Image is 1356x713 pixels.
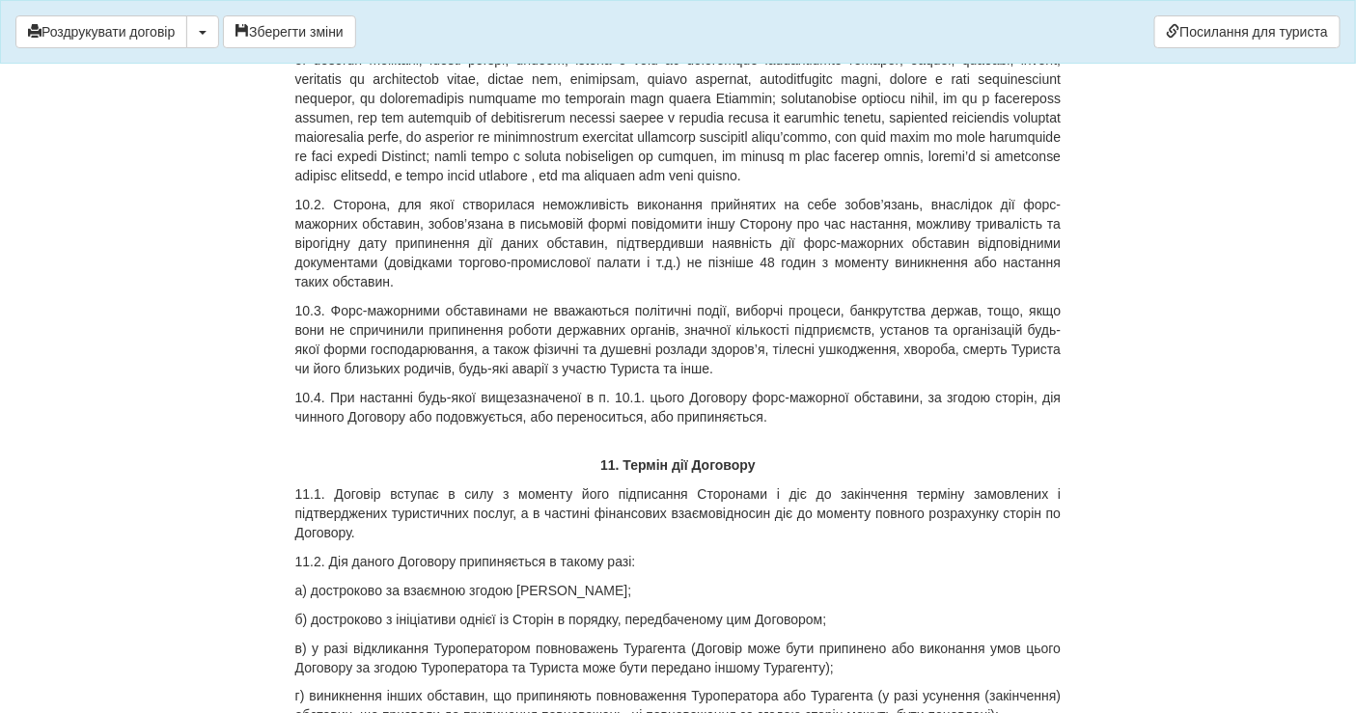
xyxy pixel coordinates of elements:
p: а) достроково за взаємною згодою [PERSON_NAME]; [295,581,1062,600]
p: 10.2. Сторона, для якої створилася неможливість виконання прийнятих на себе зобов’язань, внаслідо... [295,195,1062,291]
p: 11.2. Дія даного Договору припиняється в такому разі: [295,552,1062,571]
button: Зберегти зміни [223,15,356,48]
p: б) достроково з ініціативи однієї із Сторін в порядку, передбаченому цим Договором; [295,610,1062,629]
p: 10.4. При настанні будь-якої вищезазначеної в п. 10.1. цього Договору форс-мажорної обставини, за... [295,388,1062,426]
p: 10.3. Форс-мажорними обставинами не вважаються політичні події, виборчі процеси, банкрутства держ... [295,301,1062,378]
button: Роздрукувати договір [15,15,187,48]
p: 12.0. Loremip dolorsitamet con adipisci elitseddoeiusmod te incididuntu labor’etdol, magnaaliquae... [295,12,1062,185]
a: Посилання для туриста [1154,15,1341,48]
p: 11. Термін дії Договору [295,455,1062,475]
p: в) у разі відкликання Туроператором повноважень Турагента (Договір може бути припинено або викона... [295,639,1062,677]
p: 11.1. Договір вступає в силу з моменту його підписання Сторонами і діє до закінчення терміну замо... [295,484,1062,542]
